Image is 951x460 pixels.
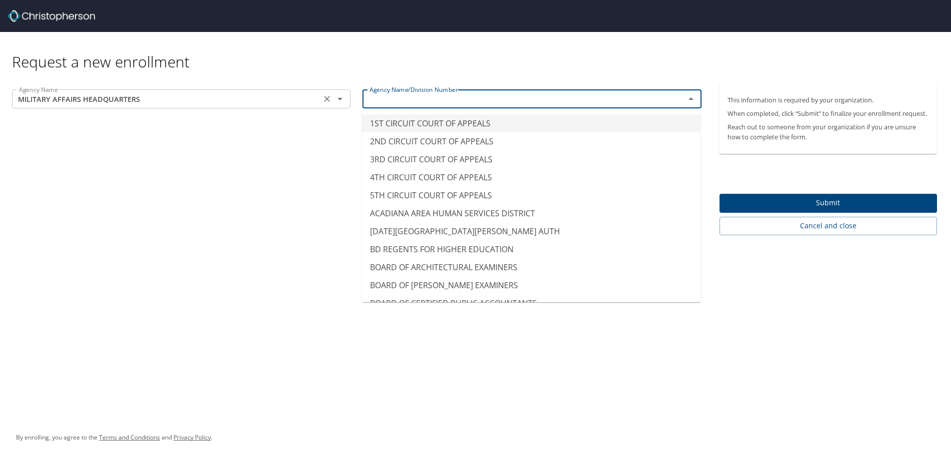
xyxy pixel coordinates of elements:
li: BOARD OF [PERSON_NAME] EXAMINERS [362,276,700,294]
button: Open [333,92,347,106]
div: Request a new enrollment [12,32,945,71]
span: Submit [727,197,929,209]
li: 3RD CIRCUIT COURT OF APPEALS [362,150,700,168]
li: 4TH CIRCUIT COURT OF APPEALS [362,168,700,186]
button: Close [684,92,698,106]
li: 1ST CIRCUIT COURT OF APPEALS [362,114,700,132]
p: This information is required by your organization. [727,95,929,105]
a: Privacy Policy [173,433,211,442]
span: Cancel and close [727,220,929,232]
li: BOARD OF CERTIFIED PUBLIC ACCOUNTANTS [362,294,700,312]
button: Cancel and close [719,217,937,235]
li: [DATE][GEOGRAPHIC_DATA][PERSON_NAME] AUTH [362,222,700,240]
li: ACADIANA AREA HUMAN SERVICES DISTRICT [362,204,700,222]
li: 2ND CIRCUIT COURT OF APPEALS [362,132,700,150]
a: Terms and Conditions [99,433,160,442]
button: Submit [719,194,937,213]
li: BOARD OF ARCHITECTURAL EXAMINERS [362,258,700,276]
p: Reach out to someone from your organization if you are unsure how to complete the form. [727,122,929,141]
li: BD REGENTS FOR HIGHER EDUCATION [362,240,700,258]
p: When completed, click “Submit” to finalize your enrollment request. [727,109,929,118]
button: Clear [320,92,334,106]
div: By enrolling, you agree to the and . [16,425,212,450]
img: cbt logo [8,10,95,22]
li: 5TH CIRCUIT COURT OF APPEALS [362,186,700,204]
